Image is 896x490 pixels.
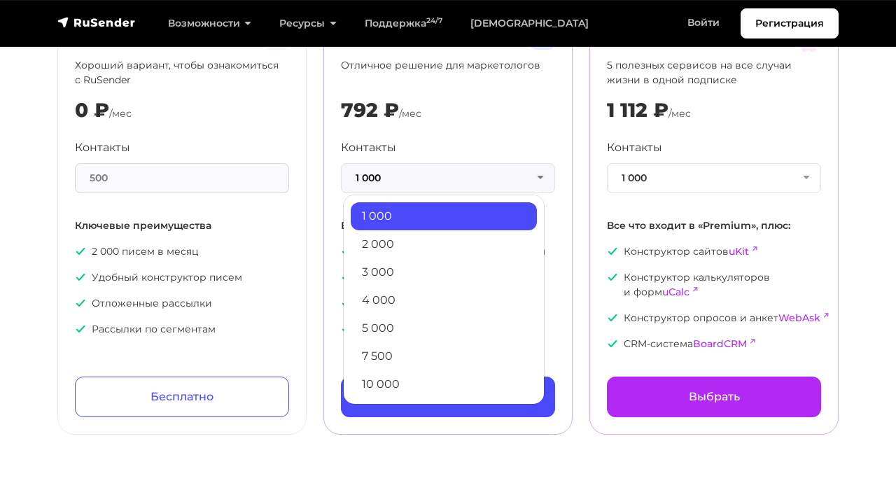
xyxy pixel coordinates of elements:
[607,338,618,349] img: icon-ok.svg
[729,245,749,258] a: uKit
[75,322,289,337] p: Рассылки по сегментам
[607,246,618,257] img: icon-ok.svg
[399,107,421,120] span: /мес
[693,337,747,350] a: BoardCRM
[607,218,821,233] p: Все что входит в «Premium», плюс:
[265,9,350,38] a: Ресурсы
[343,195,545,405] ul: 1 000
[456,9,603,38] a: [DEMOGRAPHIC_DATA]
[341,323,352,335] img: icon-ok.svg
[75,58,289,87] p: Хороший вариант, чтобы ознакомиться с RuSender
[341,322,555,337] p: Приоритетная модерация
[109,107,132,120] span: /мес
[351,202,537,230] a: 1 000
[741,8,839,38] a: Регистрация
[341,218,555,233] p: Все что входит в «Free», плюс:
[341,270,555,285] p: Приоритетная поддержка
[341,139,396,156] label: Контакты
[75,377,289,417] a: Бесплатно
[607,99,668,122] div: 1 112 ₽
[351,370,537,398] a: 10 000
[341,296,555,311] p: Помощь с импортом базы
[607,58,821,87] p: 5 полезных сервисов на все случаи жизни в одной подписке
[75,270,289,285] p: Удобный конструктор писем
[75,244,289,259] p: 2 000 писем в месяц
[75,99,109,122] div: 0 ₽
[75,297,86,309] img: icon-ok.svg
[75,246,86,257] img: icon-ok.svg
[341,377,555,417] a: Выбрать
[607,270,821,300] p: Конструктор калькуляторов и форм
[75,272,86,283] img: icon-ok.svg
[75,296,289,311] p: Отложенные рассылки
[607,272,618,283] img: icon-ok.svg
[662,286,689,298] a: uCalc
[607,244,821,259] p: Конструктор сайтов
[341,297,352,309] img: icon-ok.svg
[607,311,821,325] p: Конструктор опросов и анкет
[607,312,618,323] img: icon-ok.svg
[341,99,399,122] div: 792 ₽
[341,58,555,87] p: Отличное решение для маркетологов
[351,398,537,426] a: 13 000
[75,218,289,233] p: Ключевые преимущества
[607,163,821,193] button: 1 000
[351,286,537,314] a: 4 000
[75,139,130,156] label: Контакты
[154,9,265,38] a: Возможности
[607,377,821,417] a: Выбрать
[341,246,352,257] img: icon-ok.svg
[673,8,734,37] a: Войти
[341,272,352,283] img: icon-ok.svg
[351,342,537,370] a: 7 500
[351,314,537,342] a: 5 000
[351,9,456,38] a: Поддержка24/7
[351,258,537,286] a: 3 000
[351,230,537,258] a: 2 000
[57,15,136,29] img: RuSender
[607,139,662,156] label: Контакты
[341,163,555,193] button: 1 000
[75,323,86,335] img: icon-ok.svg
[607,337,821,351] p: CRM-система
[341,244,555,259] p: Неограниченное количество писем
[426,16,442,25] sup: 24/7
[668,107,691,120] span: /мес
[778,311,820,324] a: WebAsk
